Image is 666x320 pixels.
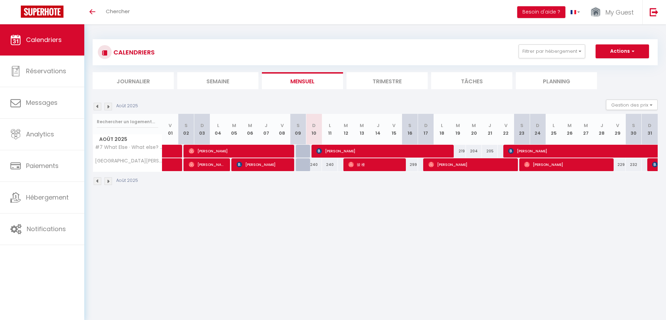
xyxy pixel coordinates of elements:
[408,122,411,129] abbr: S
[377,122,379,129] abbr: J
[194,114,210,145] th: 03
[482,114,498,145] th: 21
[347,72,428,89] li: Trimestre
[402,158,418,171] div: 299
[370,114,386,145] th: 14
[116,177,138,184] p: Août 2025
[94,145,163,150] span: #7 What Else · What else? Your own quiet terrace in [GEOGRAPHIC_DATA].
[610,158,626,171] div: 229
[472,122,476,129] abbr: M
[27,225,66,233] span: Notifications
[456,122,460,129] abbr: M
[386,114,402,145] th: 15
[262,72,343,89] li: Mensuel
[517,6,565,18] button: Besoin d'aide ?
[610,114,626,145] th: 29
[200,122,204,129] abbr: D
[329,122,331,129] abbr: L
[93,72,174,89] li: Journalier
[590,6,601,18] img: ...
[466,114,482,145] th: 20
[177,72,258,89] li: Semaine
[354,114,370,145] th: 13
[567,122,572,129] abbr: M
[594,114,610,145] th: 28
[546,114,562,145] th: 25
[605,8,634,17] span: My Guest
[265,122,267,129] abbr: J
[116,103,138,109] p: Août 2025
[93,134,162,144] span: Août 2025
[344,122,348,129] abbr: M
[524,158,607,171] span: [PERSON_NAME]
[650,8,658,16] img: logout
[97,116,158,128] input: Rechercher un logement...
[26,35,62,44] span: Calendriers
[26,161,59,170] span: Paiements
[178,114,194,145] th: 02
[112,44,155,60] h3: CALENDRIERS
[392,122,395,129] abbr: V
[626,158,642,171] div: 232
[26,193,69,202] span: Hébergement
[402,114,418,145] th: 16
[424,122,428,129] abbr: D
[297,122,300,129] abbr: S
[290,114,306,145] th: 09
[274,114,290,145] th: 08
[232,122,236,129] abbr: M
[441,122,443,129] abbr: L
[189,158,225,171] span: [PERSON_NAME]
[348,158,400,171] span: 骏 楼
[434,114,450,145] th: 18
[217,122,219,129] abbr: L
[21,6,63,18] img: Super Booking
[242,114,258,145] th: 06
[162,114,178,145] th: 01
[360,122,364,129] abbr: M
[185,122,188,129] abbr: S
[488,122,491,129] abbr: J
[281,122,284,129] abbr: V
[504,122,507,129] abbr: V
[626,114,642,145] th: 30
[94,158,163,163] span: [GEOGRAPHIC_DATA][PERSON_NAME] Mer 2 chbres Piscine/AC
[226,114,242,145] th: 05
[530,114,546,145] th: 24
[520,122,523,129] abbr: S
[316,144,446,158] span: [PERSON_NAME]
[189,144,288,158] span: [PERSON_NAME]
[606,100,658,110] button: Gestion des prix
[322,114,338,145] th: 11
[26,98,58,107] span: Messages
[237,158,289,171] span: [PERSON_NAME]
[306,114,322,145] th: 10
[428,158,512,171] span: [PERSON_NAME]
[466,145,482,158] div: 204
[516,72,597,89] li: Planning
[596,44,649,58] button: Actions
[322,158,338,171] div: 240
[106,8,130,15] span: Chercher
[248,122,252,129] abbr: M
[306,158,322,171] div: 240
[519,44,585,58] button: Filtrer par hébergement
[642,114,658,145] th: 31
[210,114,226,145] th: 04
[553,122,555,129] abbr: L
[450,114,466,145] th: 19
[338,114,354,145] th: 12
[258,114,274,145] th: 07
[431,72,512,89] li: Tâches
[600,122,603,129] abbr: J
[450,145,466,158] div: 219
[169,122,172,129] abbr: V
[482,145,498,158] div: 205
[312,122,316,129] abbr: D
[26,67,66,75] span: Réservations
[498,114,514,145] th: 22
[536,122,539,129] abbr: D
[584,122,588,129] abbr: M
[418,114,434,145] th: 17
[514,114,530,145] th: 23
